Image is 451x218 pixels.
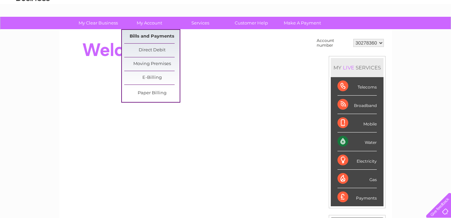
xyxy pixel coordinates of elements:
div: Gas [337,170,377,188]
a: Water [333,29,346,34]
a: Bills and Payments [124,30,180,43]
div: Payments [337,188,377,206]
div: Mobile [337,114,377,132]
div: Water [337,132,377,151]
a: Direct Debit [124,44,180,57]
div: Broadband [337,96,377,114]
a: Energy [350,29,364,34]
td: Account number [315,37,352,49]
a: E-Billing [124,71,180,85]
div: Electricity [337,151,377,170]
a: Log out [429,29,445,34]
div: Clear Business is a trading name of Verastar Limited (registered in [GEOGRAPHIC_DATA] No. 3667643... [67,4,385,33]
a: 0333 014 3131 [324,3,371,12]
a: Telecoms [368,29,389,34]
a: Blog [393,29,402,34]
a: Services [173,17,228,29]
div: Telecoms [337,77,377,96]
a: My Account [122,17,177,29]
a: Contact [406,29,423,34]
div: MY SERVICES [331,58,384,77]
a: My Clear Business [71,17,126,29]
a: Customer Help [224,17,279,29]
a: Paper Billing [124,87,180,100]
img: logo.png [16,17,50,38]
a: Make A Payment [275,17,330,29]
a: Moving Premises [124,57,180,71]
div: LIVE [342,64,356,71]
